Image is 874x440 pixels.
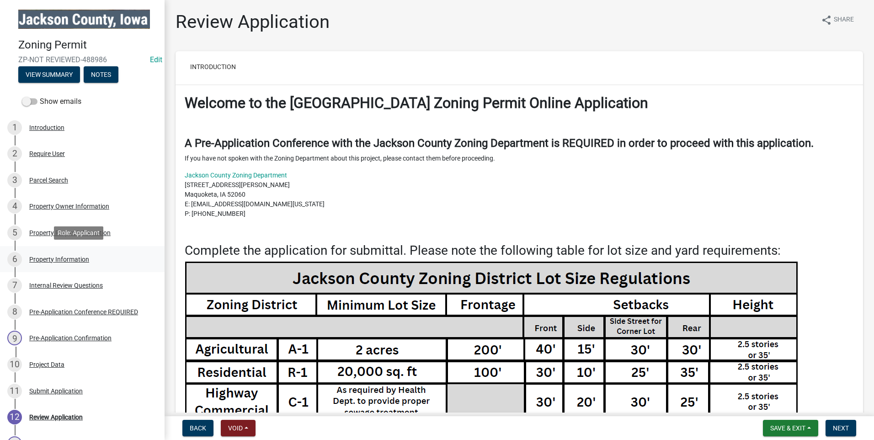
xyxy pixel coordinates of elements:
h3: Complete the application for submittal. Please note the following table for lot size and yard req... [185,243,854,258]
div: Pre-Application Confirmation [29,335,112,341]
a: Edit [150,55,162,64]
button: Next [826,420,856,436]
div: 5 [7,225,22,240]
div: Review Application [29,414,83,420]
div: Internal Review Questions [29,282,103,289]
div: 6 [7,252,22,267]
button: Back [182,420,213,436]
button: Introduction [183,59,243,75]
div: Property Project Information [29,230,111,236]
strong: Welcome to the [GEOGRAPHIC_DATA] Zoning Permit Online Application [185,94,648,112]
wm-modal-confirm: Summary [18,71,80,79]
div: 12 [7,410,22,424]
div: Submit Application [29,388,83,394]
wm-modal-confirm: Notes [84,71,118,79]
div: 8 [7,305,22,319]
h1: Review Application [176,11,330,33]
button: shareShare [814,11,861,29]
div: 2 [7,146,22,161]
i: share [821,15,832,26]
div: Project Data [29,361,64,368]
div: 1 [7,120,22,135]
label: Show emails [22,96,81,107]
div: Property Owner Information [29,203,109,209]
p: If you have not spoken with the Zoning Department about this project, please contact them before ... [185,154,854,163]
img: Jackson County, Iowa [18,10,150,29]
a: Jackson County Zoning Department [185,172,287,179]
span: Save & Exit [770,424,805,432]
strong: A Pre-Application Conference with the Jackson County Zoning Department is REQUIRED in order to pr... [185,137,814,150]
div: Property Information [29,256,89,263]
p: [STREET_ADDRESS][PERSON_NAME] Maquoketa, IA 52060 E: [EMAIL_ADDRESS][DOMAIN_NAME][US_STATE] P: [P... [185,171,854,219]
button: View Summary [18,66,80,83]
span: Void [228,424,243,432]
span: Share [834,15,854,26]
div: 11 [7,384,22,398]
span: ZP-NOT REVIEWED-488986 [18,55,146,64]
wm-modal-confirm: Edit Application Number [150,55,162,64]
div: 4 [7,199,22,214]
div: Introduction [29,124,64,131]
div: Parcel Search [29,177,68,183]
div: Role: Applicant [54,226,103,240]
h4: Zoning Permit [18,38,157,52]
button: Notes [84,66,118,83]
div: 10 [7,357,22,372]
div: 7 [7,278,22,293]
div: Pre-Application Conference REQUIRED [29,309,138,315]
div: 9 [7,331,22,345]
button: Save & Exit [763,420,818,436]
div: Require User [29,150,65,157]
span: Back [190,424,206,432]
span: Next [833,424,849,432]
button: Void [221,420,256,436]
div: 3 [7,173,22,188]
